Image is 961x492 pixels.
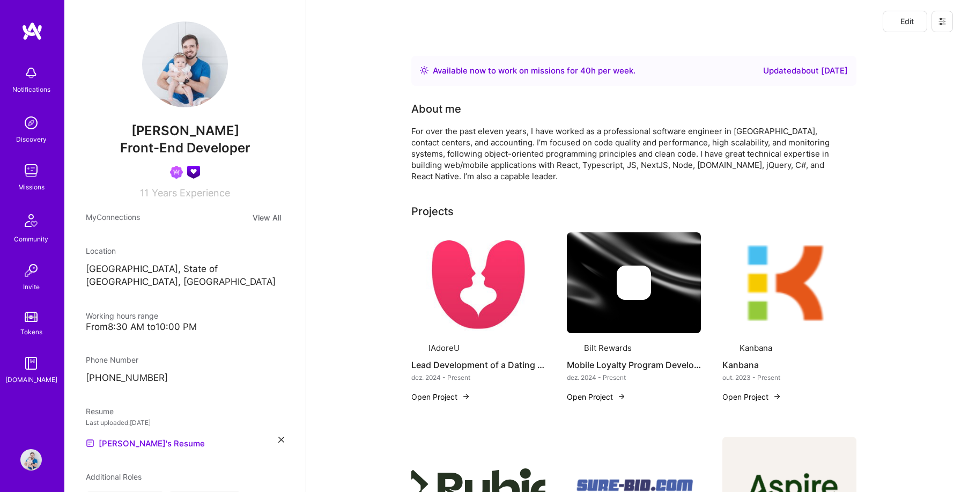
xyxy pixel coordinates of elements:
[617,266,651,300] img: Company logo
[86,123,284,139] span: [PERSON_NAME]
[20,353,42,374] img: guide book
[428,342,460,354] div: IAdoreU
[86,321,284,333] div: From 8:30 AM to 10:00 PM
[567,372,701,383] div: dez. 2024 - Present
[12,84,50,95] div: Notifications
[411,358,545,372] h4: Lead Development of a Dating Platform
[86,245,284,256] div: Location
[411,203,454,219] div: Projects
[411,232,545,333] img: Lead Development of a Dating Platform
[580,65,591,76] span: 40
[5,374,57,385] div: [DOMAIN_NAME]
[722,342,735,355] img: Company logo
[16,134,47,145] div: Discovery
[142,21,228,107] img: User Avatar
[86,355,138,364] span: Phone Number
[86,417,284,428] div: Last uploaded: [DATE]
[896,16,914,27] span: Edit
[140,187,149,199] span: 11
[23,281,40,292] div: Invite
[18,449,45,471] a: User Avatar
[18,208,44,233] img: Community
[25,312,38,322] img: tokens
[567,232,701,333] img: cover
[722,232,856,333] img: Kanbana
[86,437,205,450] a: [PERSON_NAME]'s Resume
[411,101,461,117] div: About me
[86,263,284,289] p: [GEOGRAPHIC_DATA], State of [GEOGRAPHIC_DATA], [GEOGRAPHIC_DATA]
[420,66,428,75] img: Availability
[18,181,45,193] div: Missions
[86,211,140,224] span: My Connections
[86,472,142,481] span: Additional Roles
[740,342,772,354] div: Kanbana
[763,64,848,77] div: Updated about [DATE]
[120,140,250,156] span: Front-End Developer
[722,358,856,372] h4: Kanbana
[86,372,284,385] p: [PHONE_NUMBER]
[278,437,284,443] i: icon Close
[722,391,781,402] button: Open Project
[249,211,284,224] button: View All
[411,372,545,383] div: dez. 2024 - Present
[170,166,183,179] img: Been on Mission
[411,126,840,182] div: For over the past eleven years, I have worked as a professional software engineer in [GEOGRAPHIC_...
[411,391,470,402] button: Open Project
[20,112,42,134] img: discovery
[86,407,114,416] span: Resume
[567,391,626,402] button: Open Project
[567,358,701,372] h4: Mobile Loyalty Program Development
[20,62,42,84] img: bell
[411,342,424,355] img: Company logo
[462,392,470,401] img: arrow-right
[20,260,42,281] img: Invite
[584,342,632,354] div: Bilt Rewards
[617,392,626,401] img: arrow-right
[14,233,48,245] div: Community
[883,11,927,32] button: Edit
[567,342,580,355] img: Company logo
[773,392,781,401] img: arrow-right
[86,439,94,447] img: Resume
[86,311,158,320] span: Working hours range
[20,326,42,337] div: Tokens
[722,372,856,383] div: out. 2023 - Present
[21,21,43,41] img: logo
[152,187,230,199] span: Years Experience
[20,160,42,181] img: teamwork
[187,166,200,179] img: Healthtech guild
[20,449,42,471] img: User Avatar
[433,64,635,77] div: Available now to work on missions for h per week .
